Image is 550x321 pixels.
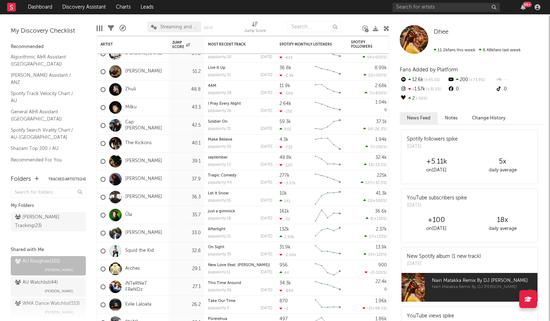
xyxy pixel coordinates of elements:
[261,270,272,274] div: [DATE]
[365,270,387,275] div: ( )
[367,56,371,60] span: 14
[447,85,495,94] div: 0
[172,211,201,219] div: 35.7
[172,139,201,148] div: 40.1
[208,84,272,88] div: 4AM
[208,227,225,231] a: Afterlight
[208,73,231,77] div: popularity: 31
[11,145,79,152] a: Shazam Top 200 / AU
[469,166,536,175] div: daily average
[373,199,386,203] span: +500 %
[375,155,387,160] div: 32.4k
[208,102,272,106] div: I Pray Every Night
[279,217,290,221] div: -52
[204,26,213,30] button: Save
[172,41,190,49] div: Jump Score
[407,260,481,268] div: [DATE]
[125,266,140,272] a: Arches
[434,48,521,52] span: 6.48k fans last week
[495,75,543,85] div: --
[469,225,536,233] div: daily average
[172,301,201,309] div: 26.2
[377,173,387,178] div: 225k
[125,230,162,236] a: [PERSON_NAME]
[208,281,272,285] div: This Time Around
[208,306,229,310] div: popularity: 3
[351,40,376,49] div: Spotify Followers
[312,170,344,188] svg: Chart title
[208,163,231,167] div: popularity: 13
[469,157,536,166] div: 5 x
[351,278,387,296] div: 0
[172,193,201,202] div: 36.3
[125,212,132,218] a: Ūla
[208,209,235,213] a: just a gimmick
[363,127,387,131] div: ( )
[279,55,293,60] div: -614
[393,3,500,12] input: Search for artists
[375,100,387,105] div: 1.04k
[279,91,293,96] div: -599
[423,78,440,82] span: +45.1 %
[368,253,373,257] span: 14
[279,137,288,142] div: 4.3k
[367,307,371,311] span: -2
[11,298,86,318] a: WMA Dance Watchlist(153)[PERSON_NAME]
[375,279,387,284] div: 22.4k
[208,299,235,303] a: Take Our Time
[351,99,387,116] div: 0
[160,25,198,29] span: Streaming and Audience Overview
[312,81,344,99] svg: Chart title
[368,199,372,203] span: 12
[172,247,201,255] div: 32.8
[523,2,532,7] div: 99 +
[11,188,86,198] input: Search for folders...
[11,156,79,164] a: Recommended For You
[365,181,371,185] span: 127
[208,252,231,256] div: popularity: 35
[208,209,272,213] div: just a gimmick
[208,84,216,88] a: 4AM
[279,84,290,88] div: 11.9k
[208,145,231,149] div: popularity: 10
[208,55,232,59] div: popularity: 20
[366,216,387,221] div: ( )
[279,263,288,268] div: 956
[376,227,387,232] div: 2.37k
[208,156,272,160] div: september
[172,265,201,273] div: 29.1
[432,285,537,289] span: Nain Matakka Remix By DJ [PERSON_NAME]
[208,288,232,292] div: popularity: 26
[279,299,288,303] div: 870
[208,66,272,70] div: Live It Up
[172,121,201,130] div: 42.5
[15,278,58,287] div: AU Watchlist ( 44 )
[208,263,270,267] a: New Love (feat. [PERSON_NAME])
[438,112,465,124] button: Notes
[364,234,387,239] div: ( )
[312,242,344,260] svg: Chart title
[261,199,272,203] div: [DATE]
[208,181,232,185] div: popularity: 44
[403,157,469,166] div: +5.11k
[125,158,162,164] a: [PERSON_NAME]
[125,119,165,132] a: Cap [PERSON_NAME]
[15,299,80,308] div: WMA Dance Watchlist ( 153 )
[261,91,272,95] div: [DATE]
[261,306,272,310] div: [DATE]
[312,260,344,278] svg: Chart title
[279,306,288,311] div: -3
[208,66,225,70] a: Live It Up
[208,91,232,95] div: popularity: 28
[368,127,372,131] span: 14
[261,73,272,77] div: [DATE]
[48,178,86,181] button: Tracked Artists(24)
[261,288,272,292] div: [DATE]
[312,134,344,152] svg: Chart title
[279,173,289,178] div: 277k
[312,117,344,134] svg: Chart title
[375,66,387,70] div: 8.99k
[370,145,372,149] span: 7
[465,112,513,124] button: Change History
[370,217,373,221] span: 8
